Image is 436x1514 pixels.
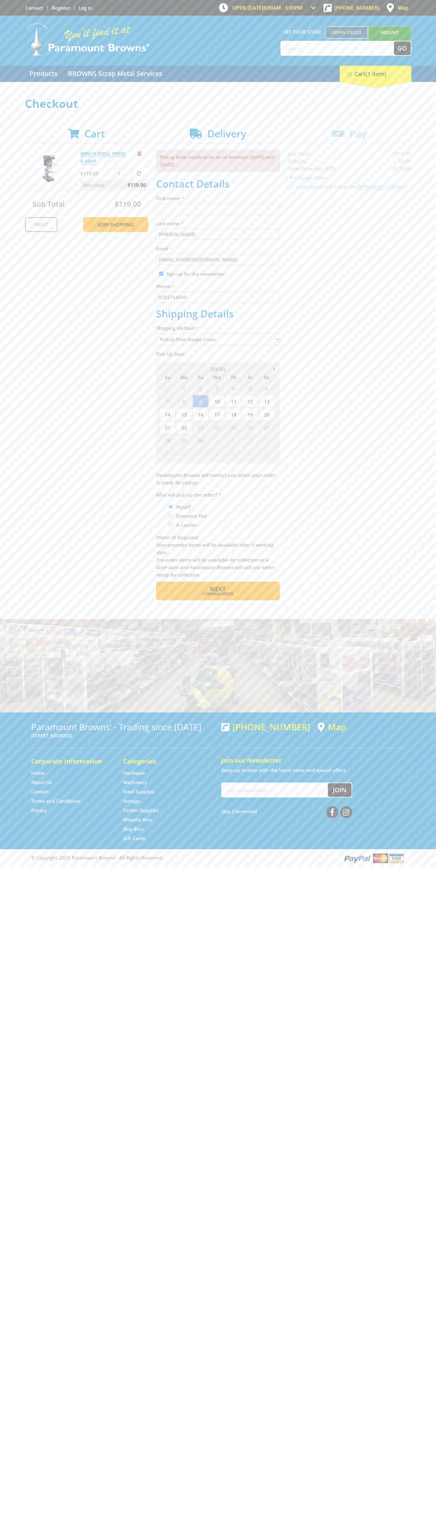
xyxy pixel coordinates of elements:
[31,757,111,766] h5: Corporate Information
[193,373,208,381] span: Tu
[176,434,192,447] span: 29
[25,5,43,11] a: Go to the Contact page
[156,534,274,578] em: Photo ID Required. Non-preorder items will be available after 5 working days Pre-order items will...
[25,98,411,110] h1: Checkout
[80,150,125,164] a: BENCH DRILL PRESS 0.45HP
[156,350,280,358] label: Pick Up Date
[52,5,70,11] a: Go to the registration page
[259,408,275,421] span: 20
[259,382,275,394] span: 6
[221,804,352,819] div: Stay Connected
[343,852,405,864] img: PayPal, Mastercard, Visa accepted
[156,194,280,202] label: First name
[328,783,352,797] button: Join
[209,373,225,381] span: We
[31,779,52,786] a: Go to the About Us page
[169,514,173,518] input: Please select who will pick up the order.
[31,788,49,795] a: Go to the Contact page
[176,408,192,421] span: 15
[207,127,246,140] span: Delivery
[63,66,167,82] a: Go to the BROWNS Scrap Metal Services page
[221,756,405,765] h5: Join our Newsletter
[210,585,226,593] span: Next
[80,170,114,177] p: $119.00
[209,447,225,460] span: 8
[226,382,242,394] span: 4
[193,382,208,394] span: 2
[170,592,266,596] span: Confirm order
[25,22,150,56] img: Paramount Browns'
[318,722,346,732] a: View a map of Gepps Cross location
[123,817,152,823] a: Go to the Wheelie Bins page
[80,180,148,190] p: Item total:
[176,447,192,460] span: 6
[156,220,280,227] label: Last name
[123,779,147,786] a: Go to the Machinery page
[221,766,405,774] p: Keep up to date with the latest news and special offers.
[259,434,275,447] span: 4
[368,26,411,50] a: Mount [PERSON_NAME]
[193,408,208,421] span: 16
[156,203,280,215] input: Please enter your first name.
[259,395,275,407] span: 13
[174,511,209,521] label: Someone Else
[160,382,175,394] span: 31
[156,283,280,290] label: Phone
[174,520,199,530] label: A Courier
[156,229,280,240] input: Please enter your last name.
[226,395,242,407] span: 11
[259,447,275,460] span: 11
[281,41,394,55] input: Search
[259,373,275,381] span: Sa
[160,395,175,407] span: 7
[259,421,275,434] span: 27
[123,807,159,814] a: Go to the Timber Supplies page
[32,199,65,209] span: Sub Total
[115,199,141,209] span: $119.00
[242,421,258,434] span: 26
[160,434,175,447] span: 28
[221,722,310,732] div: [PHONE_NUMBER]
[166,271,225,277] label: Sign up for the newsletter
[209,382,225,394] span: 3
[242,382,258,394] span: 5
[123,788,154,795] a: Go to the Steel Supplies page
[226,447,242,460] span: 9
[137,150,141,157] a: Remove from cart
[242,373,258,381] span: Fr
[123,770,145,776] a: Go to the Hardware page
[156,472,275,486] em: Paramount Browns will contact you when your order is ready for pickup
[280,26,325,37] span: Set your store
[176,373,192,381] span: Mo
[242,408,258,421] span: 19
[123,826,143,832] a: Go to the Skip Bins page
[226,421,242,434] span: 25
[176,421,192,434] span: 22
[340,66,411,82] div: Cart
[156,150,280,172] p: Pickup Date needs to be on or between [DATE] and [DATE]
[394,41,411,55] button: Go
[156,245,280,252] label: Email
[156,324,280,332] label: Shipping Method
[176,382,192,394] span: 1
[222,783,328,797] input: Your email address
[31,798,80,804] a: Go to the Terms and Conditions page
[242,447,258,460] span: 10
[226,434,242,447] span: 2
[127,180,146,190] span: $119.00
[160,373,175,381] span: Su
[84,127,105,140] span: Cart
[83,217,148,232] a: Keep Shopping
[160,421,175,434] span: 21
[193,421,208,434] span: 23
[263,4,303,11] span: 8:00am - 5:00pm
[156,491,280,498] label: Who will pick up the order?
[156,178,280,190] h2: Contact Details
[174,502,193,512] label: Myself
[226,408,242,421] span: 18
[79,5,92,11] a: Log in
[169,523,173,527] input: Please select who will pick up the order.
[31,722,215,732] h3: Paramount Browns' - Trading since [DATE]
[242,434,258,447] span: 3
[25,217,58,232] a: Print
